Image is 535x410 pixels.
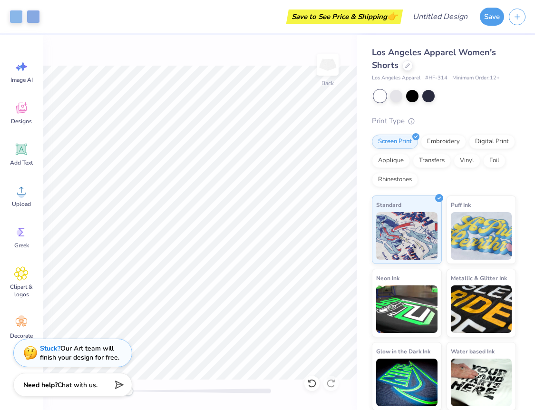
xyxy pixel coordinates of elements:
div: Vinyl [454,154,480,168]
div: Back [321,79,334,88]
div: Foil [483,154,506,168]
input: Untitled Design [405,7,475,26]
span: Upload [12,200,31,208]
span: Los Angeles Apparel [372,74,420,82]
span: Decorate [10,332,33,340]
img: Glow in the Dark Ink [376,359,438,406]
span: Clipart & logos [6,283,37,298]
span: Glow in the Dark Ink [376,346,430,356]
span: Chat with us. [58,381,97,390]
strong: Need help? [23,381,58,390]
span: Standard [376,200,401,210]
span: Minimum Order: 12 + [452,74,500,82]
div: Save to See Price & Shipping [289,10,400,24]
div: Our Art team will finish your design for free. [40,344,119,362]
div: Applique [372,154,410,168]
img: Neon Ink [376,285,438,333]
span: Neon Ink [376,273,399,283]
span: Greek [14,242,29,249]
img: Water based Ink [451,359,512,406]
strong: Stuck? [40,344,60,353]
div: Digital Print [469,135,515,149]
span: 👉 [387,10,398,22]
span: # HF-314 [425,74,447,82]
div: Transfers [413,154,451,168]
div: Print Type [372,116,516,127]
span: Add Text [10,159,33,166]
span: Puff Ink [451,200,471,210]
div: Screen Print [372,135,418,149]
div: Embroidery [421,135,466,149]
img: Metallic & Glitter Ink [451,285,512,333]
span: Water based Ink [451,346,495,356]
button: Save [480,8,504,26]
img: Puff Ink [451,212,512,260]
img: Back [318,55,337,74]
span: Los Angeles Apparel Women's Shorts [372,47,496,71]
div: Rhinestones [372,173,418,187]
img: Standard [376,212,438,260]
span: Designs [11,117,32,125]
span: Metallic & Glitter Ink [451,273,507,283]
span: Image AI [10,76,33,84]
